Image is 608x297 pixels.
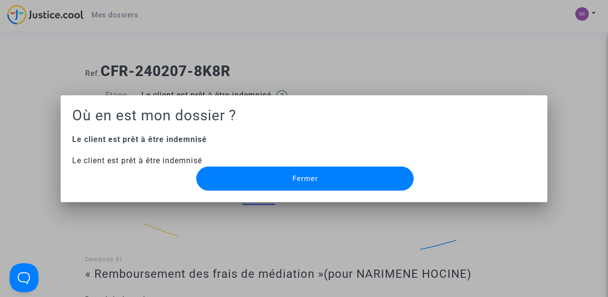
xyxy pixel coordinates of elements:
div: Le client est prêt à être indemnisé [72,155,535,167]
h1: Où en est mon dossier ? [72,107,535,124]
button: Fermer [196,167,414,191]
iframe: Help Scout Beacon - Open [10,263,38,292]
span: Fermer [292,174,318,183]
div: Le client est prêt à être indemnisé [72,134,535,145]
